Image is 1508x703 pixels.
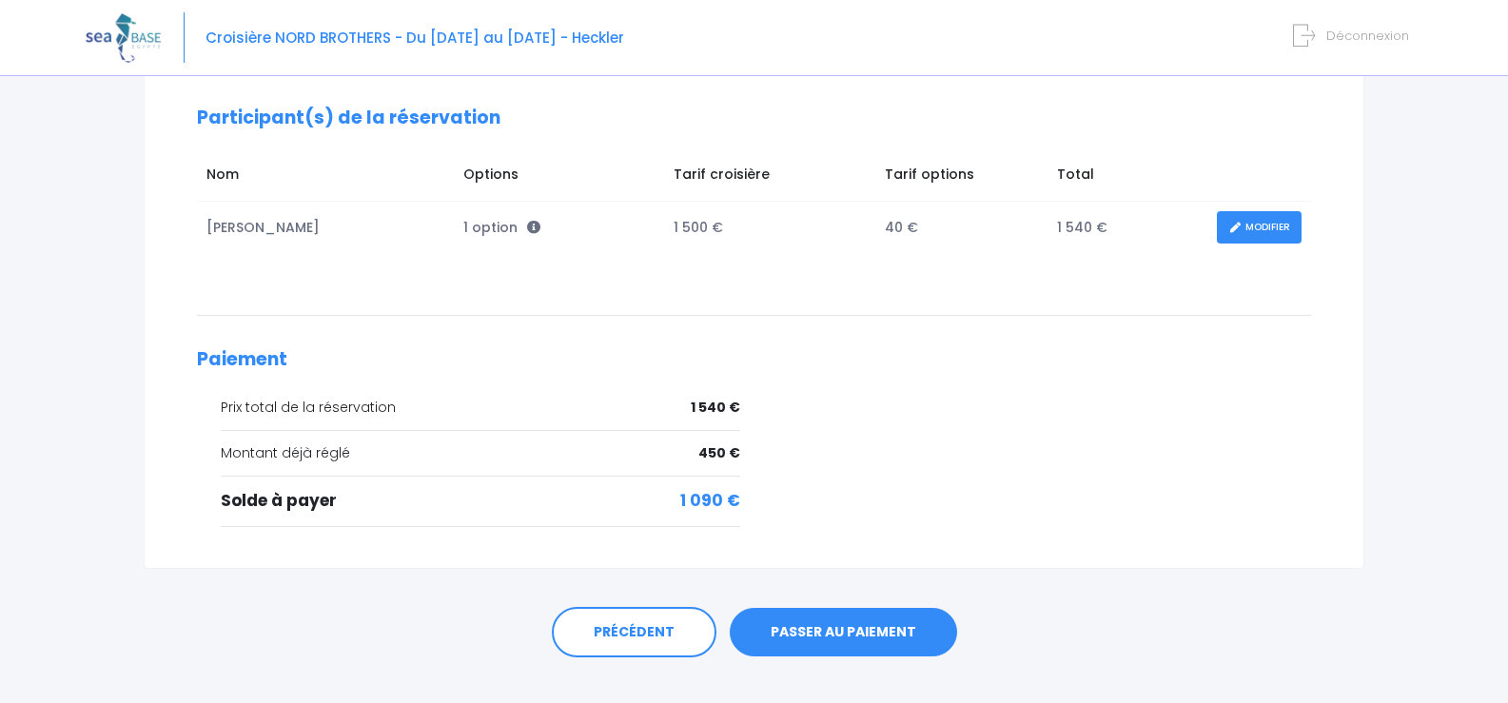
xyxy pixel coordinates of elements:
div: Montant déjà réglé [221,443,740,463]
span: Déconnexion [1326,27,1409,45]
a: PASSER AU PAIEMENT [730,608,957,657]
span: 1 option [463,218,540,237]
span: Croisière NORD BROTHERS - Du [DATE] au [DATE] - Heckler [206,28,624,48]
span: 1 090 € [680,489,740,514]
div: Prix total de la réservation [221,398,740,418]
td: Options [454,155,664,201]
span: 1 540 € [691,398,740,418]
span: 450 € [698,443,740,463]
a: MODIFIER [1217,211,1302,244]
td: [PERSON_NAME] [197,202,454,254]
h2: Paiement [197,349,1311,371]
h2: Participant(s) de la réservation [197,107,1311,129]
td: Tarif croisière [664,155,875,201]
td: 40 € [875,202,1048,254]
a: PRÉCÉDENT [552,607,716,658]
td: 1 500 € [664,202,875,254]
td: Nom [197,155,454,201]
td: 1 540 € [1048,202,1207,254]
div: Solde à payer [221,489,740,514]
td: Tarif options [875,155,1048,201]
td: Total [1048,155,1207,201]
